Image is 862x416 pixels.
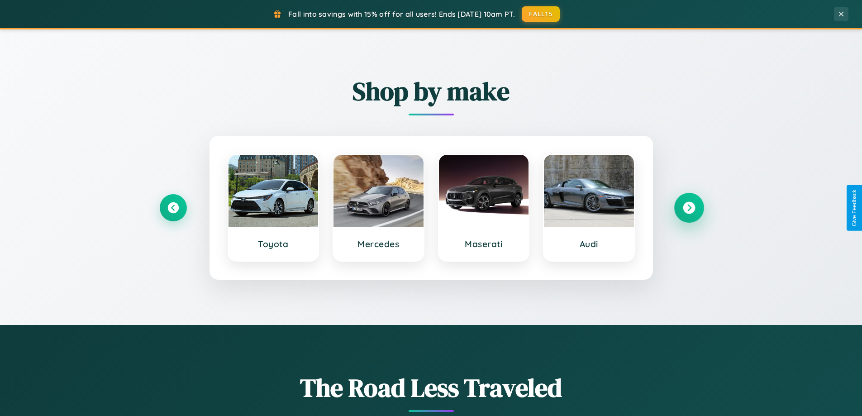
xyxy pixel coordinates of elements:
[288,10,515,19] span: Fall into savings with 15% off for all users! Ends [DATE] 10am PT.
[238,239,310,249] h3: Toyota
[448,239,520,249] h3: Maserati
[343,239,414,249] h3: Mercedes
[160,370,703,405] h1: The Road Less Traveled
[851,190,857,226] div: Give Feedback
[553,239,625,249] h3: Audi
[522,6,560,22] button: FALL15
[160,74,703,109] h2: Shop by make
